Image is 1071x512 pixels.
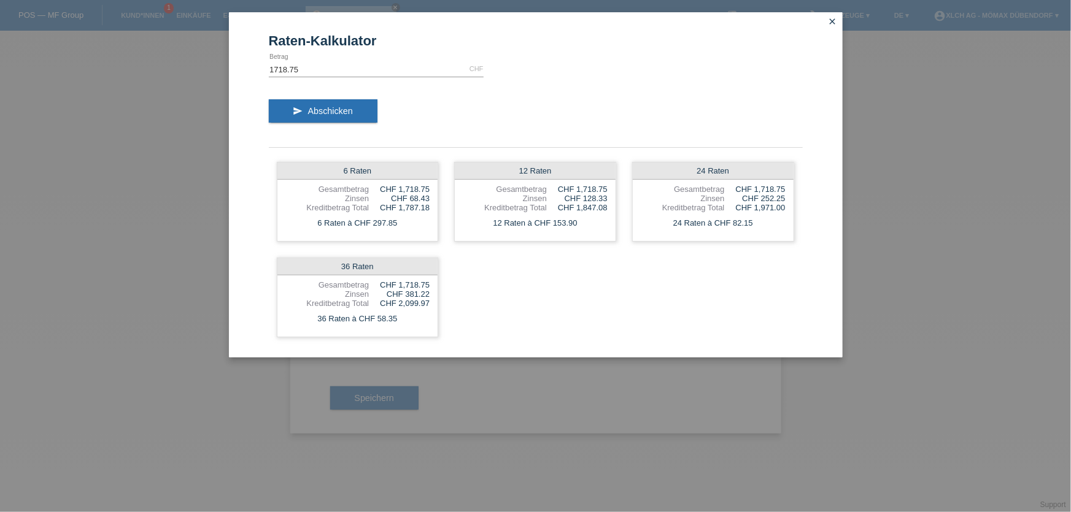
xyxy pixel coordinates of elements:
div: CHF 381.22 [369,289,430,299]
div: CHF 1,787.18 [369,203,430,212]
i: send [293,106,303,116]
div: CHF 1,718.75 [547,185,608,194]
a: close [825,15,841,29]
div: CHF 68.43 [369,194,430,203]
div: Kreditbetrag Total [641,203,725,212]
i: close [828,17,838,26]
div: Zinsen [641,194,725,203]
div: 36 Raten [277,258,438,275]
div: Zinsen [463,194,547,203]
div: 36 Raten à CHF 58.35 [277,311,438,327]
span: Abschicken [308,106,353,116]
div: Zinsen [285,289,369,299]
div: CHF [470,65,484,72]
div: CHF 1,718.75 [725,185,786,194]
div: 12 Raten à CHF 153.90 [455,215,616,231]
div: 12 Raten [455,162,616,180]
div: CHF 128.33 [547,194,608,203]
div: Kreditbetrag Total [463,203,547,212]
div: Zinsen [285,194,369,203]
div: CHF 1,718.75 [369,280,430,289]
div: Gesamtbetrag [285,185,369,194]
div: Kreditbetrag Total [285,299,369,308]
div: CHF 1,847.08 [547,203,608,212]
div: CHF 1,971.00 [725,203,786,212]
div: 24 Raten [633,162,794,180]
div: 6 Raten à CHF 297.85 [277,215,438,231]
div: Gesamtbetrag [463,185,547,194]
div: 6 Raten [277,162,438,180]
div: CHF 2,099.97 [369,299,430,308]
div: Gesamtbetrag [641,185,725,194]
div: CHF 252.25 [725,194,786,203]
div: Kreditbetrag Total [285,203,369,212]
h1: Raten-Kalkulator [269,33,803,48]
div: CHF 1,718.75 [369,185,430,194]
button: send Abschicken [269,99,377,123]
div: 24 Raten à CHF 82.15 [633,215,794,231]
div: Gesamtbetrag [285,280,369,289]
